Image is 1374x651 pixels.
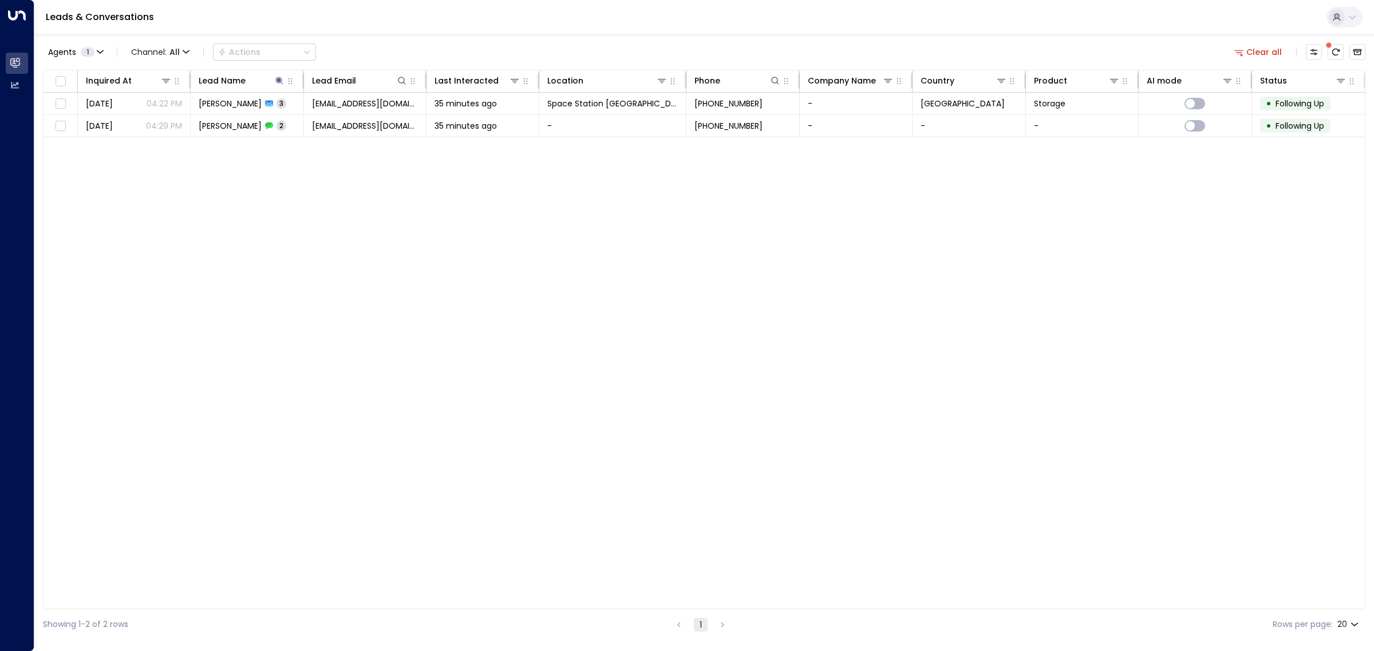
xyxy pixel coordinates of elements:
div: Location [547,74,668,88]
button: Actions [213,43,316,61]
a: Leads & Conversations [46,10,154,23]
span: United Kingdom [921,98,1005,109]
div: • [1266,94,1272,113]
button: Customize [1306,44,1322,60]
div: Showing 1-2 of 2 rows [43,618,128,630]
div: AI mode [1147,74,1233,88]
span: Agents [48,48,76,56]
span: Toggle select row [53,97,68,111]
span: 2 [277,121,286,130]
button: Channel:All [127,44,194,60]
button: Clear all [1230,44,1287,60]
span: 3 [277,98,286,108]
span: 1 [81,47,94,57]
div: Lead Email [312,74,356,88]
span: All [169,47,180,57]
span: hanifsajad70@gmail.com [312,120,418,132]
div: Lead Name [199,74,285,88]
button: Agents1 [43,44,108,60]
span: Sep 04, 2025 [86,98,113,109]
td: - [800,93,913,114]
td: - [913,115,1025,137]
div: Phone [694,74,780,88]
div: • [1266,116,1272,136]
div: Status [1260,74,1287,88]
div: Country [921,74,954,88]
span: Toggle select row [53,119,68,133]
div: Actions [218,47,260,57]
label: Rows per page: [1273,618,1333,630]
div: Location [547,74,583,88]
td: - [1026,115,1139,137]
span: There are new threads available. Refresh the grid to view the latest updates. [1328,44,1344,60]
span: 35 minutes ago [435,120,497,132]
span: Sep 06, 2025 [86,120,113,132]
div: Lead Email [312,74,408,88]
div: Status [1260,74,1347,88]
div: Button group with a nested menu [213,43,316,61]
button: Archived Leads [1349,44,1365,60]
p: 04:29 PM [146,120,182,132]
td: - [800,115,913,137]
span: +447491824324 [694,98,763,109]
div: Product [1034,74,1067,88]
span: +447491824324 [694,120,763,132]
div: Company Name [808,74,876,88]
div: Inquired At [86,74,132,88]
span: Storage [1034,98,1065,109]
div: Last Interacted [435,74,520,88]
div: 20 [1337,616,1361,633]
span: Hanif Sajad [199,120,262,132]
div: Last Interacted [435,74,499,88]
span: Hanif Sajad [199,98,262,109]
td: - [539,115,686,137]
p: 04:22 PM [147,98,182,109]
span: Channel: [127,44,194,60]
div: Product [1034,74,1120,88]
nav: pagination navigation [672,617,730,632]
div: AI mode [1147,74,1182,88]
div: Inquired At [86,74,172,88]
div: Lead Name [199,74,246,88]
span: 35 minutes ago [435,98,497,109]
span: Following Up [1276,120,1324,132]
button: page 1 [694,618,708,632]
div: Country [921,74,1006,88]
div: Company Name [808,74,894,88]
span: Toggle select all [53,74,68,89]
div: Phone [694,74,720,88]
span: Space Station Wakefield [547,98,678,109]
span: Following Up [1276,98,1324,109]
span: hanifsajad70@gmail.com [312,98,418,109]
